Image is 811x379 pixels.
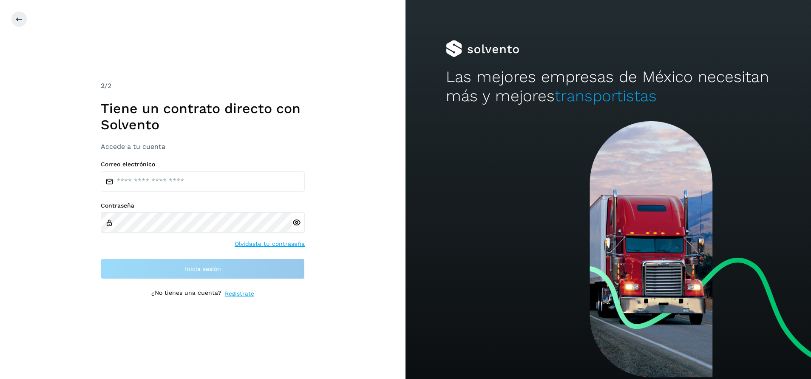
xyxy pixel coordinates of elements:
label: Correo electrónico [101,161,305,168]
h2: Las mejores empresas de México necesitan más y mejores [446,68,770,105]
h3: Accede a tu cuenta [101,142,305,151]
span: 2 [101,82,105,90]
p: ¿No tienes una cuenta? [151,289,221,298]
button: Inicia sesión [101,259,305,279]
a: Olvidaste tu contraseña [235,239,305,248]
h1: Tiene un contrato directo con Solvento [101,100,305,133]
label: Contraseña [101,202,305,209]
div: /2 [101,81,305,91]
a: Regístrate [225,289,254,298]
span: transportistas [555,87,657,105]
span: Inicia sesión [185,266,221,272]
